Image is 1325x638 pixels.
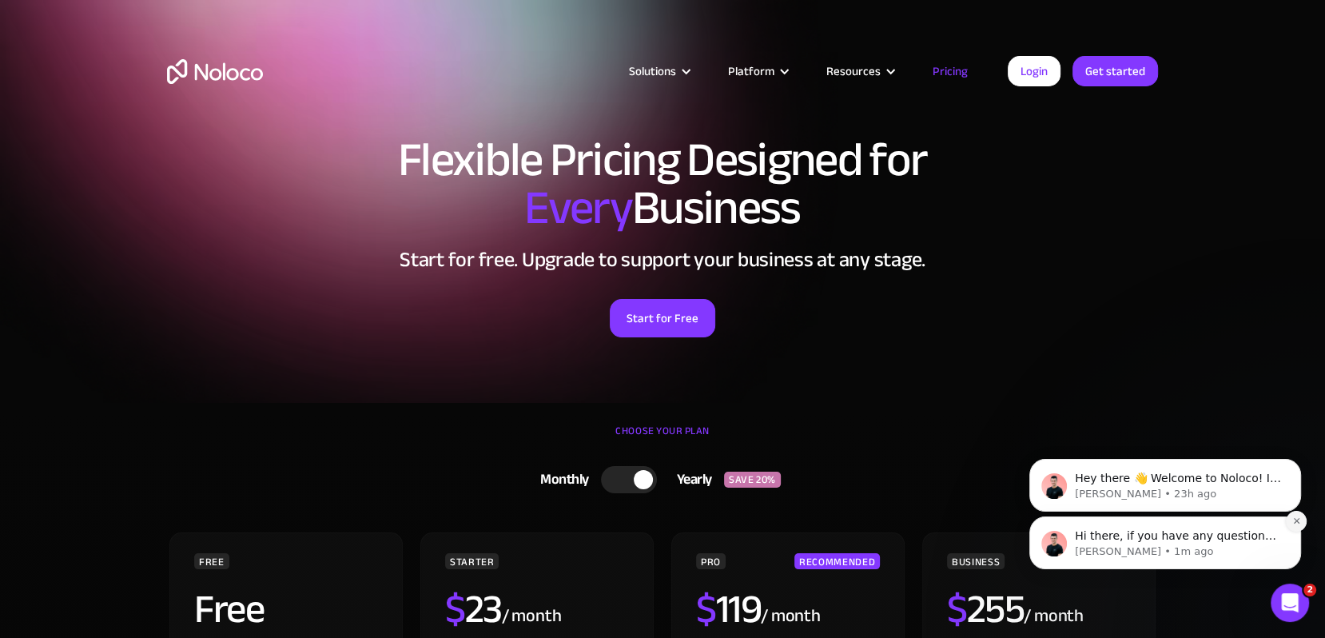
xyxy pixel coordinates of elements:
h2: 23 [445,589,502,629]
a: Pricing [913,61,988,82]
div: [PERSON_NAME] • 23h ago [26,201,157,211]
h2: 119 [696,589,761,629]
div: Platform [708,61,806,82]
div: FREE [194,553,229,569]
a: Start for Free [610,299,715,337]
div: / month [1024,604,1084,629]
div: / month [761,604,821,629]
div: Solutions [609,61,708,82]
div: Resources [806,61,913,82]
button: Emoji picker [245,503,258,516]
div: Hi there, if you have any questions about hiring an expert to help with [PERSON_NAME], just ask![... [13,109,262,198]
iframe: Intercom live chat [1271,584,1309,622]
button: go back [10,6,41,37]
div: BUSINESS [947,553,1005,569]
div: Darragh says… [13,109,307,233]
span: Every [524,163,632,253]
h1: [PERSON_NAME] [78,8,181,20]
a: Login [1008,56,1060,86]
p: Active 30m ago [78,20,159,36]
button: Home [250,6,281,37]
div: STARTER [445,553,499,569]
div: CHOOSE YOUR PLAN [167,419,1158,459]
h2: Start for free. Upgrade to support your business at any stage. [167,248,1158,272]
a: Get started [1072,56,1158,86]
div: Monthly [520,468,601,492]
img: Profile image for Darragh [46,9,71,34]
div: Yearly [657,468,724,492]
div: Solutions [629,61,676,82]
h2: Free [194,589,264,629]
iframe: Intercom notifications message [1005,358,1325,595]
div: Resources [826,61,881,82]
h1: Flexible Pricing Designed for Business [167,136,1158,232]
h2: 255 [947,589,1024,629]
textarea: Message… [17,457,303,484]
input: Your email [26,415,293,456]
div: PRO [696,553,726,569]
div: SAVE 20% [724,472,781,488]
div: Hi there, if you have any questions about hiring an expert to help with [PERSON_NAME], just ask! [26,118,249,165]
div: Platform [728,61,774,82]
div: Close [281,6,309,35]
div: RECOMMENDED [794,553,880,569]
span: 2 [1303,584,1316,596]
a: home [167,59,263,84]
button: Send a message… [271,496,296,522]
div: [PERSON_NAME] [26,173,249,189]
div: / month [501,604,561,629]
